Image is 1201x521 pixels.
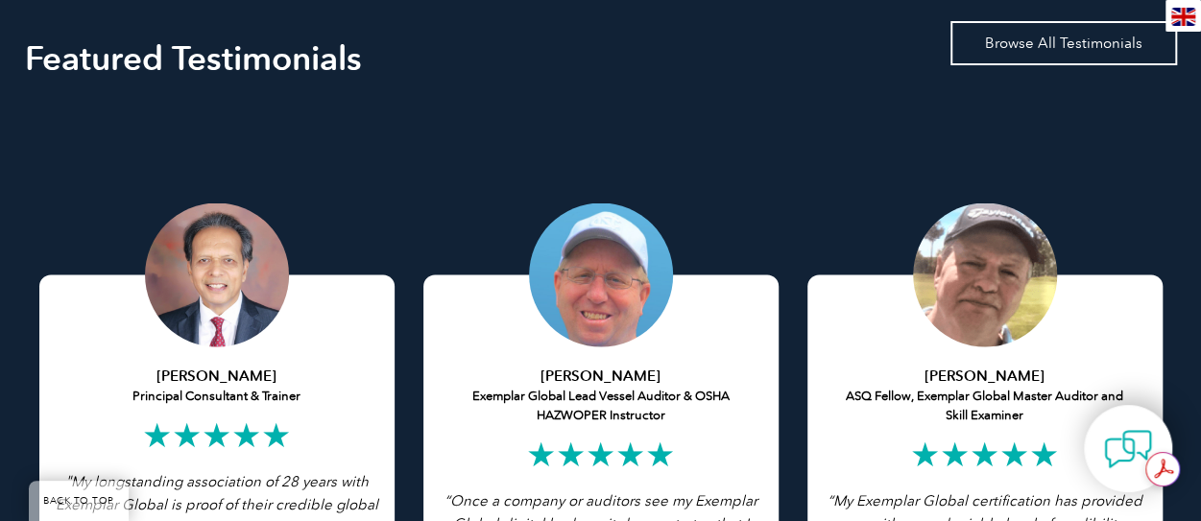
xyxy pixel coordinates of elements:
strong: [PERSON_NAME] [925,367,1045,385]
strong: [PERSON_NAME] [540,367,661,385]
h5: Exemplar Global Lead Vessel Auditor & OSHA HAZWOPER Instructor [438,367,764,425]
h5: ASQ Fellow, Exemplar Global Master Auditor and Skill Examiner [822,367,1148,425]
a: Browse All Testimonials [950,21,1177,65]
img: en [1171,8,1195,26]
img: contact-chat.png [1104,425,1152,473]
strong: [PERSON_NAME] [156,367,276,385]
h2: ★★★★★ [438,439,764,470]
h5: Principal Consultant & Trainer [54,367,380,406]
h2: Featured Testimonials [25,43,1177,74]
h2: ★★★★★ [54,420,380,451]
span: " [65,472,71,490]
h2: ★★★★★ [822,439,1148,470]
a: BACK TO TOP [29,481,129,521]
